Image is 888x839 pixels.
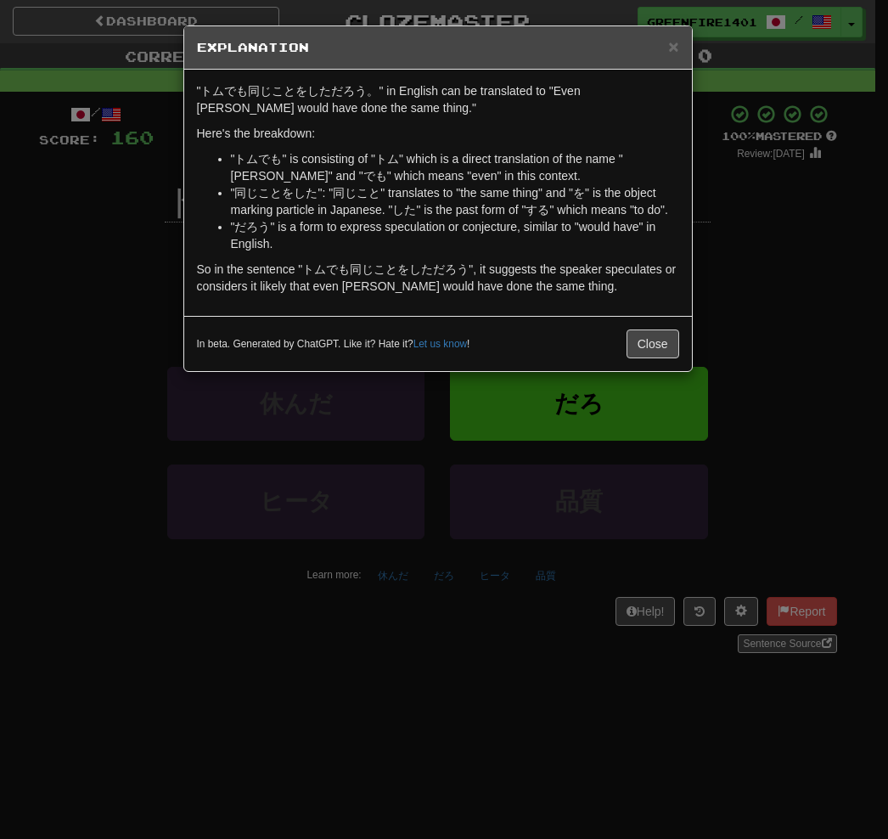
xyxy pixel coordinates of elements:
[197,125,679,142] p: Here's the breakdown:
[627,329,679,358] button: Close
[231,184,679,218] li: "同じことをした": "同じこと" translates to "the same thing" and "を" is the object marking particle in Japane...
[231,150,679,184] li: "トムでも" is consisting of "トム" which is a direct translation of the name "[PERSON_NAME]" and "でも" w...
[197,337,470,352] small: In beta. Generated by ChatGPT. Like it? Hate it? !
[231,218,679,252] li: "だろう" is a form to express speculation or conjecture, similar to "would have" in English.
[197,261,679,295] p: So in the sentence "トムでも同じことをしただろう", it suggests the speaker speculates or considers it likely th...
[413,338,467,350] a: Let us know
[197,39,679,56] h5: Explanation
[668,37,678,56] span: ×
[197,82,679,116] p: "トムでも同じことをしただろう。" in English can be translated to "Even [PERSON_NAME] would have done the same th...
[668,37,678,55] button: Close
